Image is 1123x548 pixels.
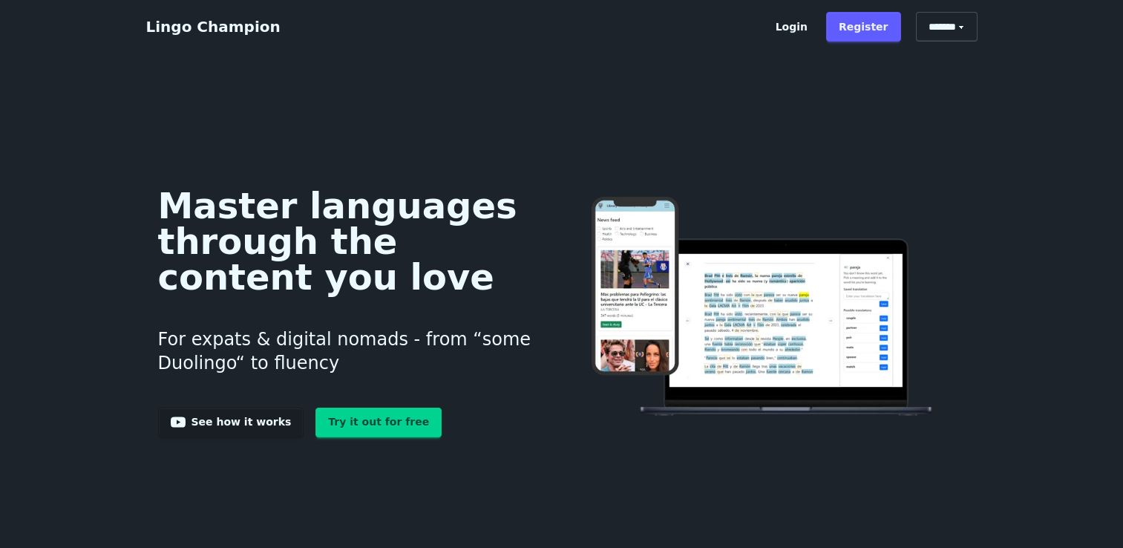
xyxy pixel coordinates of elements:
[158,408,304,437] a: See how it works
[826,12,901,42] a: Register
[146,18,281,36] a: Lingo Champion
[158,188,539,295] h1: Master languages through the content you love
[763,12,820,42] a: Login
[158,310,539,393] h3: For expats & digital nomads - from “some Duolingo“ to fluency
[562,197,965,419] img: Learn languages online
[315,408,442,437] a: Try it out for free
